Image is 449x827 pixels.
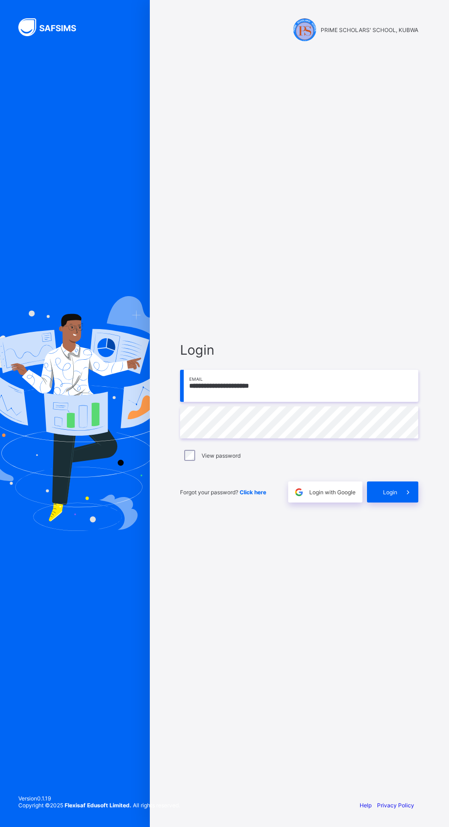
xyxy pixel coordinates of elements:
[18,18,87,36] img: SAFSIMS Logo
[202,452,241,459] label: View password
[65,802,131,809] strong: Flexisaf Edusoft Limited.
[321,27,418,33] span: PRIME SCHOLARS' SCHOOL, KUBWA
[360,802,372,809] a: Help
[377,802,414,809] a: Privacy Policy
[180,489,266,496] span: Forgot your password?
[180,342,418,358] span: Login
[240,489,266,496] a: Click here
[294,487,304,497] img: google.396cfc9801f0270233282035f929180a.svg
[18,802,180,809] span: Copyright © 2025 All rights reserved.
[383,489,397,496] span: Login
[18,795,180,802] span: Version 0.1.19
[309,489,356,496] span: Login with Google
